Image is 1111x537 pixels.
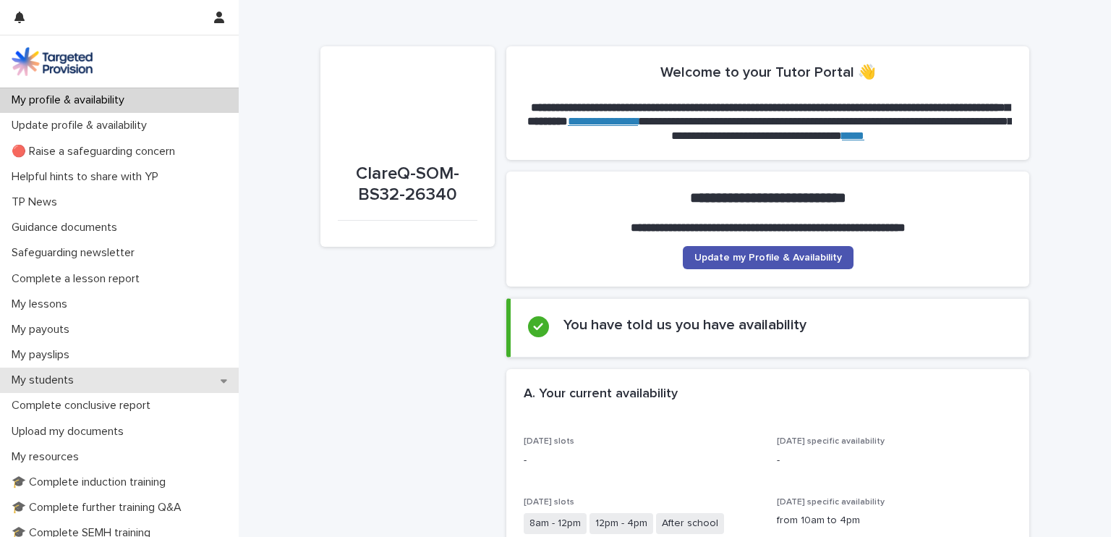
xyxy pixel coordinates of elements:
[524,453,759,468] p: -
[524,513,587,534] span: 8am - 12pm
[6,425,135,439] p: Upload my documents
[338,164,477,206] p: ClareQ-SOM-BS32-26340
[6,297,79,311] p: My lessons
[660,64,876,81] h2: Welcome to your Tutor Portal 👋
[777,498,885,507] span: [DATE] specific availability
[777,437,885,446] span: [DATE] specific availability
[6,450,90,464] p: My resources
[6,170,170,184] p: Helpful hints to share with YP
[6,119,158,132] p: Update profile & availability
[6,272,151,286] p: Complete a lesson report
[6,501,193,515] p: 🎓 Complete further training Q&A
[6,399,162,413] p: Complete conclusive report
[524,386,678,402] h2: A. Your current availability
[524,437,574,446] span: [DATE] slots
[12,47,93,76] img: M5nRWzHhSzIhMunXDL62
[656,513,724,534] span: After school
[6,246,146,260] p: Safeguarding newsletter
[694,253,842,263] span: Update my Profile & Availability
[683,246,854,269] a: Update my Profile & Availability
[6,475,177,489] p: 🎓 Complete induction training
[589,513,653,534] span: 12pm - 4pm
[6,93,136,107] p: My profile & availability
[524,498,574,507] span: [DATE] slots
[563,316,806,334] h2: You have told us you have availability
[6,221,129,234] p: Guidance documents
[6,145,187,158] p: 🔴 Raise a safeguarding concern
[777,453,1013,468] p: -
[777,513,1013,528] p: from 10am to 4pm
[6,373,85,387] p: My students
[6,195,69,209] p: TP News
[6,323,81,337] p: My payouts
[6,348,81,362] p: My payslips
